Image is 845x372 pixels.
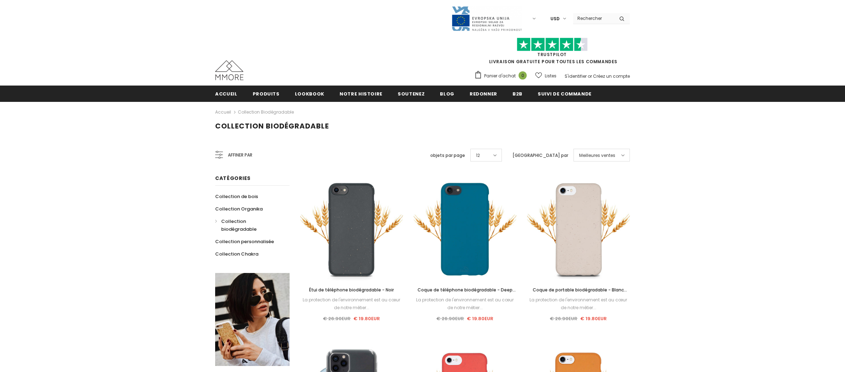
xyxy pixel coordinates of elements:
a: Étui de téléphone biodégradable - Noir [300,286,403,294]
label: [GEOGRAPHIC_DATA] par [513,152,568,159]
span: soutenez [398,91,425,97]
a: Collection de bois [215,190,258,203]
span: Produits [253,91,280,97]
span: Accueil [215,91,237,97]
a: Collection Chakra [215,248,258,260]
span: Collection de bois [215,193,258,200]
div: La protection de l'environnement est au cœur de notre métier... [527,296,630,312]
span: 12 [476,152,480,159]
span: Coque de téléphone biodégradable - Deep Sea Blue [418,287,516,301]
a: Listes [535,70,556,82]
span: € 19.80EUR [353,315,380,322]
span: Collection Organika [215,206,263,212]
span: Coque de portable biodégradable - Blanc naturel [533,287,627,301]
span: Collection Chakra [215,251,258,257]
img: Javni Razpis [451,6,522,32]
span: B2B [513,91,522,97]
a: Accueil [215,108,231,116]
span: Collection biodégradable [221,218,257,232]
span: Collection biodégradable [215,121,329,131]
input: Search Site [573,13,614,23]
span: Lookbook [295,91,324,97]
span: Redonner [470,91,497,97]
span: Meilleures ventes [579,152,615,159]
span: Collection personnalisée [215,238,274,245]
span: Listes [545,72,556,80]
span: € 26.90EUR [436,315,464,322]
a: Redonner [470,86,497,102]
span: 0 [519,71,527,80]
span: € 26.90EUR [323,315,351,322]
a: Suivi de commande [538,86,592,102]
span: Affiner par [228,151,252,159]
span: Étui de téléphone biodégradable - Noir [309,287,394,293]
a: Coque de portable biodégradable - Blanc naturel [527,286,630,294]
span: € 26.90EUR [550,315,577,322]
a: Produits [253,86,280,102]
a: Blog [440,86,454,102]
a: soutenez [398,86,425,102]
a: B2B [513,86,522,102]
span: Panier d'achat [484,72,516,80]
a: Notre histoire [340,86,382,102]
a: Collection biodégradable [238,109,294,115]
a: Accueil [215,86,237,102]
a: S'identifier [565,73,587,79]
span: € 19.80EUR [580,315,607,322]
span: € 19.80EUR [467,315,493,322]
a: Lookbook [295,86,324,102]
img: Cas MMORE [215,60,244,80]
a: Coque de téléphone biodégradable - Deep Sea Blue [414,286,516,294]
span: or [588,73,592,79]
div: La protection de l'environnement est au cœur de notre métier... [414,296,516,312]
span: Suivi de commande [538,91,592,97]
a: TrustPilot [537,51,567,58]
label: objets par page [430,152,465,159]
span: Catégories [215,175,251,182]
span: USD [550,15,560,22]
span: Blog [440,91,454,97]
span: Notre histoire [340,91,382,97]
a: Collection biodégradable [215,215,282,235]
a: Panier d'achat 0 [474,71,530,81]
a: Javni Razpis [451,15,522,21]
img: Faites confiance aux étoiles pilotes [517,38,588,51]
a: Créez un compte [593,73,630,79]
span: LIVRAISON GRATUITE POUR TOUTES LES COMMANDES [474,41,630,65]
a: Collection personnalisée [215,235,274,248]
a: Collection Organika [215,203,263,215]
div: La protection de l'environnement est au cœur de notre métier... [300,296,403,312]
